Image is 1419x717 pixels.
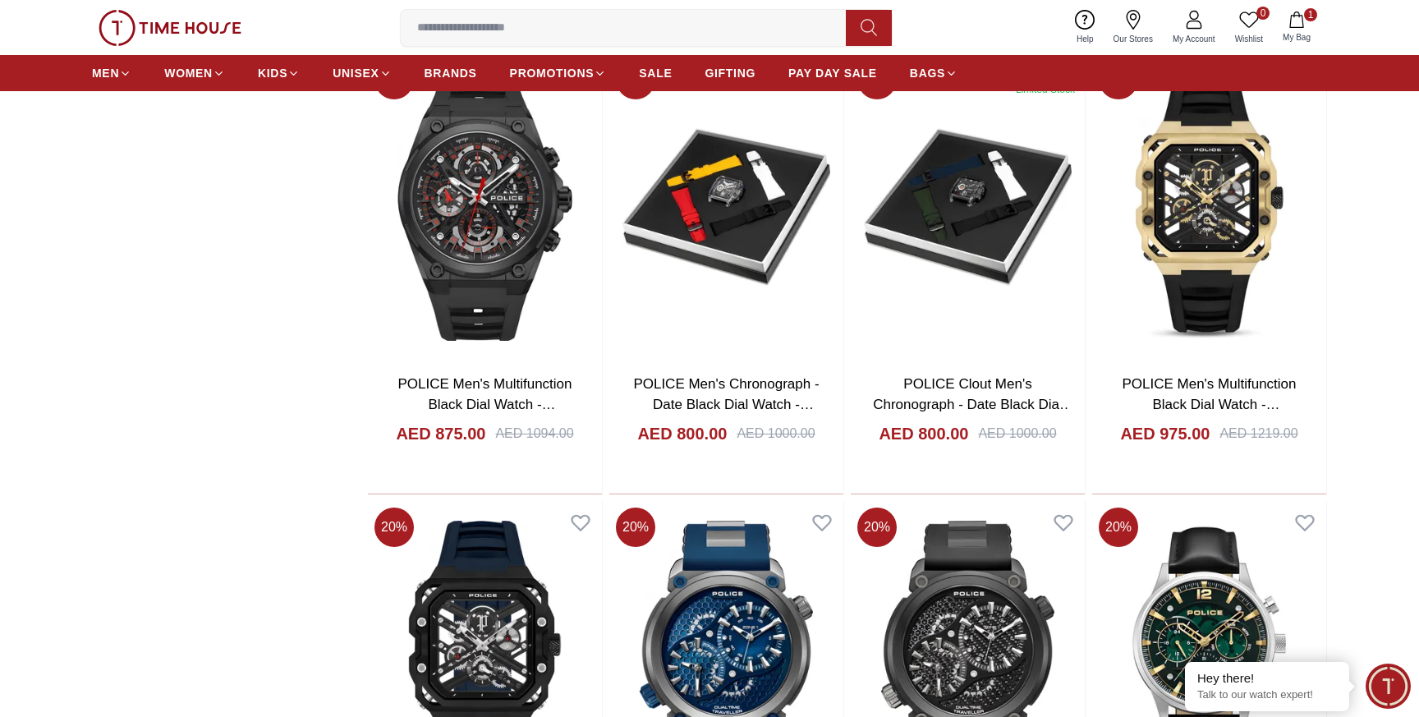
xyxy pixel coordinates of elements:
a: WOMEN [164,58,225,88]
a: SALE [639,58,672,88]
span: BAGS [910,65,945,81]
a: PAY DAY SALE [788,58,877,88]
a: MEN [92,58,131,88]
span: 20 % [857,508,897,547]
span: PROMOTIONS [510,65,595,81]
a: Our Stores [1104,7,1163,48]
span: Help [1070,33,1100,45]
span: My Bag [1276,31,1317,44]
span: 20 % [616,508,655,547]
span: 0 [1256,7,1270,20]
div: Hey there! [1197,670,1337,687]
div: Chat Widget [1366,664,1411,709]
span: 1 [1304,8,1317,21]
span: Wishlist [1228,33,1270,45]
h4: AED 800.00 [879,422,968,445]
div: AED 1094.00 [495,424,573,444]
p: Talk to our watch expert! [1197,688,1337,702]
a: POLICE Men's Multifunction Black Dial Watch - PEWGM0072003 [1122,376,1296,434]
a: POLICE Clout Men's Chronograph - Date Black Dial Watch - PEWGO0052401-SET [872,376,1073,434]
a: KIDS [258,58,300,88]
a: GIFTING [705,58,755,88]
a: BRANDS [425,58,477,88]
span: 20 % [1099,508,1138,547]
h4: AED 975.00 [1120,422,1210,445]
a: BAGS [910,58,957,88]
a: POLICE Men's Multifunction Black Dial Watch - PEWGQ0054303 [397,376,572,434]
button: 1My Bag [1273,8,1320,47]
h4: AED 875.00 [396,422,485,445]
img: POLICE Men's Chronograph - Date Black Dial Watch - PEWGO0052402-SET [609,53,843,361]
a: PROMOTIONS [510,58,607,88]
span: PAY DAY SALE [788,65,877,81]
span: 20 % [374,508,414,547]
div: AED 1000.00 [737,424,815,444]
span: Our Stores [1107,33,1160,45]
span: BRANDS [425,65,477,81]
a: 0Wishlist [1225,7,1273,48]
span: KIDS [258,65,287,81]
div: AED 1000.00 [978,424,1056,444]
span: WOMEN [164,65,213,81]
span: GIFTING [705,65,755,81]
img: ... [99,10,241,46]
div: AED 1219.00 [1219,424,1297,444]
span: My Account [1166,33,1222,45]
a: POLICE Men's Chronograph - Date Black Dial Watch - PEWGO0052402-SET [633,376,819,434]
img: POLICE Men's Multifunction Black Dial Watch - PEWGM0072003 [1092,53,1326,361]
img: POLICE Clout Men's Chronograph - Date Black Dial Watch - PEWGO0052401-SET [851,53,1085,361]
a: Help [1067,7,1104,48]
img: POLICE Men's Multifunction Black Dial Watch - PEWGQ0054303 [368,53,602,361]
span: UNISEX [333,65,379,81]
span: MEN [92,65,119,81]
span: SALE [639,65,672,81]
h4: AED 800.00 [637,422,727,445]
a: UNISEX [333,58,391,88]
